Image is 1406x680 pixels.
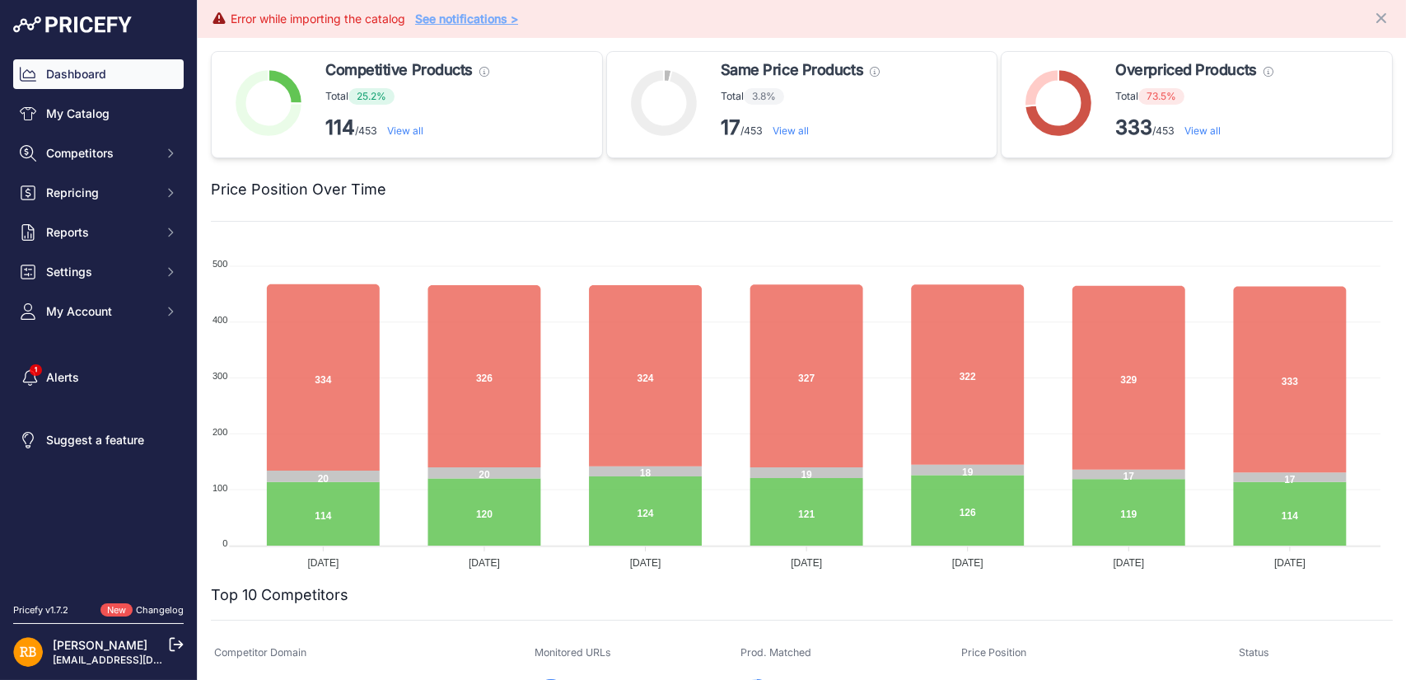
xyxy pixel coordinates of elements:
[213,371,227,381] tspan: 300
[1239,646,1269,659] span: Status
[13,257,184,287] button: Settings
[952,557,983,569] tspan: [DATE]
[1115,59,1256,82] span: Overpriced Products
[721,115,880,141] p: /453
[325,115,355,139] strong: 114
[211,178,386,201] h2: Price Position Over Time
[13,16,132,33] img: Pricefy Logo
[325,59,473,82] span: Competitive Products
[325,115,489,141] p: /453
[13,99,184,129] a: My Catalog
[53,638,147,652] a: [PERSON_NAME]
[740,646,811,659] span: Prod. Matched
[791,557,822,569] tspan: [DATE]
[46,145,154,162] span: Competitors
[469,557,500,569] tspan: [DATE]
[1115,115,1152,139] strong: 333
[222,538,227,548] tspan: 0
[1184,124,1221,137] a: View all
[721,59,863,82] span: Same Price Products
[13,59,184,89] a: Dashboard
[773,124,809,137] a: View all
[13,425,184,455] a: Suggest a feature
[53,654,225,666] a: [EMAIL_ADDRESS][DOMAIN_NAME]
[13,178,184,208] button: Repricing
[307,557,339,569] tspan: [DATE]
[1113,557,1144,569] tspan: [DATE]
[1115,115,1273,141] p: /453
[100,603,133,617] span: New
[13,603,68,617] div: Pricefy v1.7.2
[13,363,184,392] a: Alerts
[231,11,405,27] div: Error while importing the catalog
[1373,7,1393,26] button: Close
[744,88,784,105] span: 3.8%
[211,584,348,607] h2: Top 10 Competitors
[387,124,423,137] a: View all
[136,604,184,616] a: Changelog
[13,59,184,584] nav: Sidebar
[1274,557,1306,569] tspan: [DATE]
[46,303,154,320] span: My Account
[13,138,184,168] button: Competitors
[213,259,227,269] tspan: 500
[46,224,154,241] span: Reports
[415,12,518,26] a: See notifications >
[721,88,880,105] p: Total
[213,315,227,325] tspan: 400
[46,185,154,201] span: Repricing
[721,115,740,139] strong: 17
[325,88,489,105] p: Total
[961,646,1026,659] span: Price Position
[213,427,227,437] tspan: 200
[348,88,395,105] span: 25.2%
[630,557,661,569] tspan: [DATE]
[535,646,611,659] span: Monitored URLs
[213,482,227,492] tspan: 100
[46,264,154,280] span: Settings
[214,646,306,659] span: Competitor Domain
[1138,88,1184,105] span: 73.5%
[13,297,184,326] button: My Account
[13,218,184,247] button: Reports
[1115,88,1273,105] p: Total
